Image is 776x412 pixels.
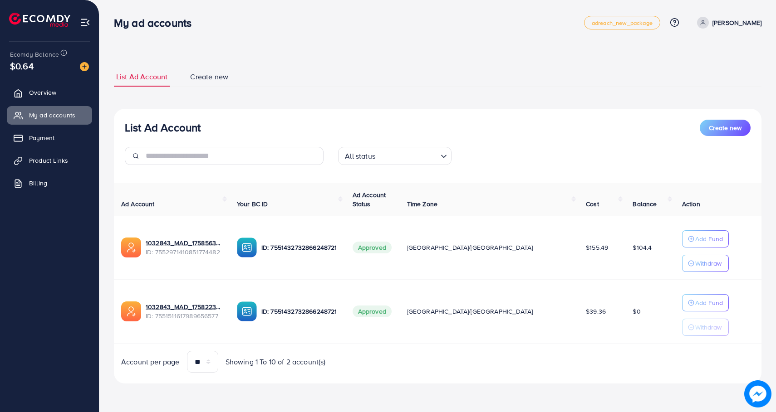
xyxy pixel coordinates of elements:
p: ID: 7551432732866248721 [261,306,338,317]
img: ic-ba-acc.ded83a64.svg [237,238,257,257]
span: Billing [29,179,47,188]
button: Add Fund [682,294,729,311]
a: 1032843_MAD_1758563689031 [146,238,222,247]
img: ic-ba-acc.ded83a64.svg [237,301,257,321]
span: Payment [29,133,54,142]
span: $39.36 [586,307,606,316]
span: Approved [353,305,392,317]
span: $0.64 [10,59,34,73]
span: $104.4 [633,243,652,252]
span: Balance [633,199,657,208]
a: Billing [7,174,92,192]
span: Ad Account Status [353,190,386,208]
span: List Ad Account [116,72,167,82]
span: ID: 7552971410851774482 [146,247,222,257]
span: $0 [633,307,640,316]
span: Approved [353,242,392,253]
a: My ad accounts [7,106,92,124]
a: Payment [7,129,92,147]
span: Your BC ID [237,199,268,208]
span: Account per page [121,357,180,367]
button: Withdraw [682,319,729,336]
p: [PERSON_NAME] [712,17,761,28]
a: 1032843_MAD_1758223333626 [146,302,222,311]
div: <span class='underline'>1032843_MAD_1758223333626</span></br>7551511617989656577 [146,302,222,321]
a: Product Links [7,151,92,170]
span: Create new [709,123,742,132]
button: Withdraw [682,255,729,272]
span: All status [343,150,377,163]
div: <span class='underline'>1032843_MAD_1758563689031</span></br>7552971410851774482 [146,238,222,257]
img: image [80,62,89,71]
div: Search for option [338,147,452,165]
span: Product Links [29,156,68,165]
a: [PERSON_NAME] [693,17,761,29]
span: Ecomdy Balance [10,50,59,59]
input: Search for option [378,148,437,163]
a: adreach_new_package [584,16,660,29]
a: Overview [7,83,92,102]
button: Add Fund [682,230,729,247]
span: Create new [190,72,228,82]
img: menu [80,17,90,28]
span: $155.49 [586,243,608,252]
p: Withdraw [695,258,722,269]
h3: List Ad Account [125,121,201,134]
h3: My ad accounts [114,16,199,29]
p: Add Fund [695,233,723,244]
span: adreach_new_package [592,20,653,26]
span: Overview [29,88,56,97]
span: [GEOGRAPHIC_DATA]/[GEOGRAPHIC_DATA] [407,307,533,316]
img: ic-ads-acc.e4c84228.svg [121,301,141,321]
button: Create new [700,120,751,136]
p: Withdraw [695,322,722,333]
img: ic-ads-acc.e4c84228.svg [121,238,141,257]
span: [GEOGRAPHIC_DATA]/[GEOGRAPHIC_DATA] [407,243,533,252]
span: Cost [586,199,599,208]
span: My ad accounts [29,111,75,120]
span: Ad Account [121,199,155,208]
p: ID: 7551432732866248721 [261,242,338,253]
span: Time Zone [407,199,437,208]
img: image [744,380,771,407]
span: Action [682,199,700,208]
span: ID: 7551511617989656577 [146,311,222,320]
img: logo [9,13,70,27]
p: Add Fund [695,297,723,308]
span: Showing 1 To 10 of 2 account(s) [226,357,326,367]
